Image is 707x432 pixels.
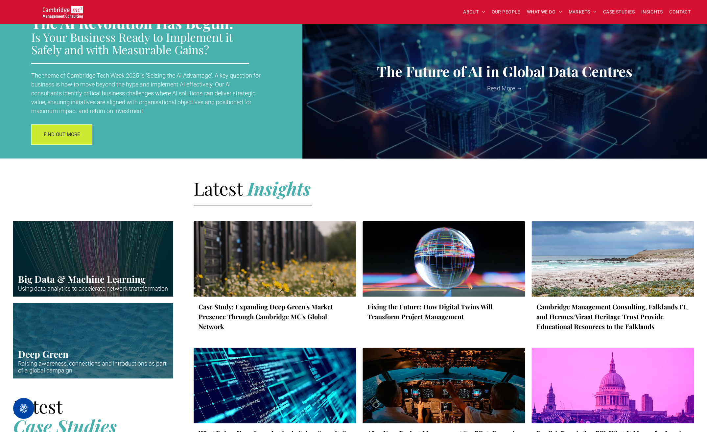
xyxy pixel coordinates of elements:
a: Crystal ball on a neon floor, digital infrastructure [363,221,525,297]
strong: nsights [254,176,311,200]
a: INSIGHTS [638,7,666,17]
span: The theme of Cambridge Tech Week 2025 is 'Seizing the AI Advantage'. A key question for business ... [31,72,261,114]
a: CONTACT [666,7,694,17]
a: Intricate waves in water [13,303,173,378]
a: AI co-pilot, digital transformation [363,348,525,423]
a: CASE STUDIES [600,7,638,17]
a: Streams of colour in red and green [13,221,173,297]
a: Your Business Transformed | Cambridge Management Consulting [43,7,83,14]
a: WHAT WE DO [524,7,565,17]
img: Go to Homepage [43,6,83,18]
a: A vivid photo of the skyline of Stanley on the Falkland Islands, digital transformation [531,221,694,297]
a: Read More → [307,84,702,93]
span: Latest [13,394,62,418]
a: Case Study: Expanding Deep Green's Market Presence Through Cambridge MC's Global Network [199,301,351,331]
a: St Pauls Cathedral, digital infrastructure [531,348,694,423]
a: Fixing the Future: How Digital Twins Will Transform Project Management [367,301,520,321]
a: A modern office building on a wireframe floor with lava raining from the sky in the background, d... [194,348,356,423]
span: FIND OUT MORE [44,126,80,143]
a: The Future of AI in Global Data Centres [307,63,702,79]
a: ABOUT [460,7,488,17]
a: Cambridge Management Consulting, Falklands IT, and Hermes/Viraat Heritage Trust Provide Education... [536,301,689,331]
a: FIND OUT MORE [31,124,92,145]
a: MARKETS [565,7,600,17]
strong: I [247,176,254,200]
a: A Data centre in a field, digital transformation [194,221,356,297]
span: Is Your Business Ready to Implement it Safely and with Measurable Gains? [31,29,232,58]
span: Latest [194,176,243,200]
a: OUR PEOPLE [488,7,523,17]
